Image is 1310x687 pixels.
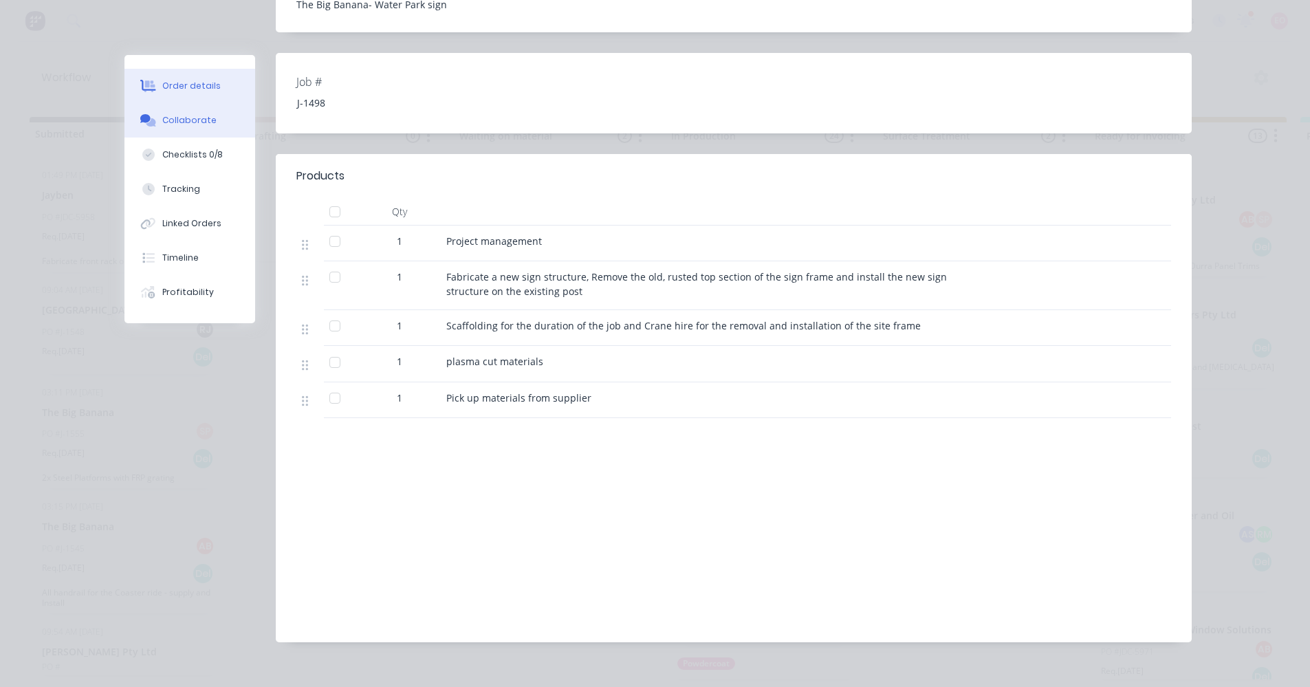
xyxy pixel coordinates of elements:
[446,355,543,368] span: plasma cut materials
[358,198,441,226] div: Qty
[286,93,458,113] div: J-1498
[162,80,221,92] div: Order details
[124,206,255,241] button: Linked Orders
[446,319,921,332] span: Scaffolding for the duration of the job and Crane hire for the removal and installation of the si...
[124,69,255,103] button: Order details
[124,275,255,309] button: Profitability
[162,114,217,127] div: Collaborate
[446,391,591,404] span: Pick up materials from supplier
[124,241,255,275] button: Timeline
[397,391,402,405] span: 1
[397,270,402,284] span: 1
[446,270,950,298] span: Fabricate a new sign structure, Remove the old, rusted top section of the sign frame and install ...
[446,235,542,248] span: Project management
[296,74,468,90] label: Job #
[162,252,199,264] div: Timeline
[397,354,402,369] span: 1
[397,318,402,333] span: 1
[296,168,345,184] div: Products
[124,103,255,138] button: Collaborate
[162,217,221,230] div: Linked Orders
[124,138,255,172] button: Checklists 0/8
[162,149,223,161] div: Checklists 0/8
[397,234,402,248] span: 1
[162,286,214,298] div: Profitability
[162,183,200,195] div: Tracking
[124,172,255,206] button: Tracking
